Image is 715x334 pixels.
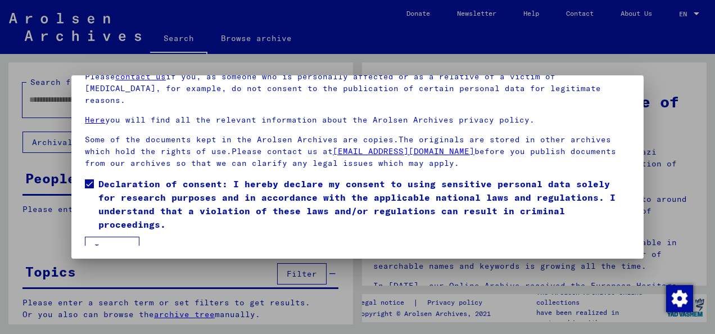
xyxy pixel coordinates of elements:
[85,237,139,258] button: I agree
[85,114,630,126] p: you will find all the relevant information about the Arolsen Archives privacy policy.
[666,285,693,312] img: Change consent
[85,115,105,125] a: Here
[85,71,630,106] p: Please if you, as someone who is personally affected or as a relative of a victim of [MEDICAL_DAT...
[98,177,630,231] span: Declaration of consent: I hereby declare my consent to using sensitive personal data solely for r...
[85,134,630,169] p: Some of the documents kept in the Arolsen Archives are copies.The originals are stored in other a...
[115,71,166,82] a: contact us
[333,146,474,156] a: [EMAIL_ADDRESS][DOMAIN_NAME]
